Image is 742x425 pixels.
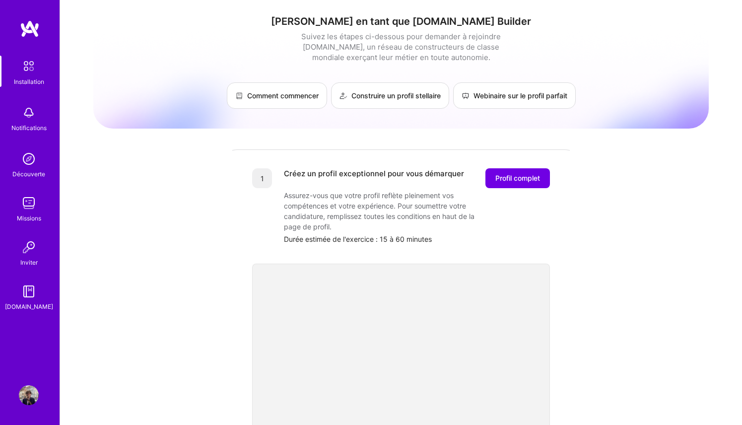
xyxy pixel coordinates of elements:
a: Webinaire sur le profil parfait [453,82,576,109]
img: guide [19,282,39,301]
img: installation [18,56,39,76]
img: travail d'équipe [19,193,39,213]
font: Installation [14,78,44,85]
font: [PERSON_NAME] en tant que [DOMAIN_NAME] Builder [271,15,531,27]
font: 1 [261,174,264,183]
font: Durée estimée de l'exercice : 15 à 60 minutes [284,235,432,243]
img: découverte [19,149,39,169]
a: Avatar de l'utilisateur [16,385,41,405]
font: Suivez les étapes ci-dessous pour demander à rejoindre [DOMAIN_NAME], un réseau de constructeurs ... [301,32,501,62]
font: [DOMAIN_NAME] [5,303,53,310]
img: Webinaire sur le profil parfait [462,92,470,100]
img: Avatar de l'utilisateur [19,385,39,405]
font: Missions [17,214,41,222]
font: Découverte [12,170,45,178]
font: Assurez-vous que votre profil reflète pleinement vos compétences et votre expérience. Pour soumet... [284,191,474,231]
img: cloche [19,103,39,123]
img: logo [20,20,40,38]
img: Construire un profil stellaire [339,92,347,100]
a: Construire un profil stellaire [331,82,449,109]
font: Créez un profil exceptionnel pour vous démarquer [284,169,464,178]
font: Profil complet [495,174,540,182]
font: Inviter [20,259,38,266]
img: Inviter [19,237,39,257]
font: Webinaire sur le profil parfait [473,91,567,100]
font: Notifications [11,124,47,132]
font: Comment commencer [247,91,319,100]
a: Comment commencer [227,82,327,109]
img: Comment commencer [235,92,243,100]
font: Construire un profil stellaire [351,91,441,100]
button: Profil complet [485,168,550,188]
